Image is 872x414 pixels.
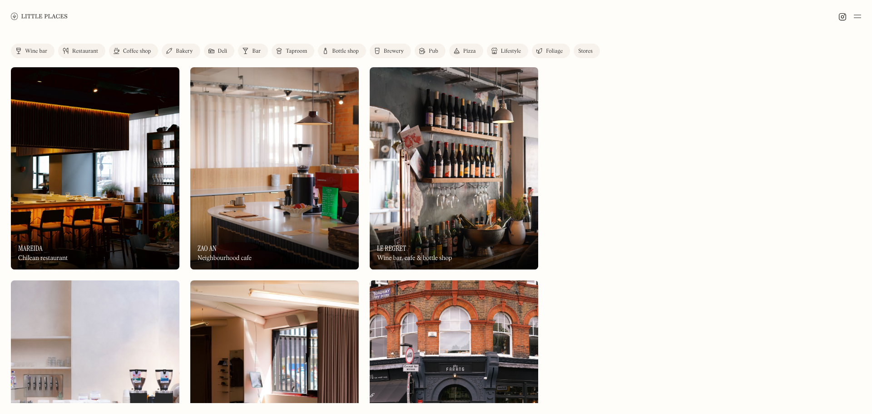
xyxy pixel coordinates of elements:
div: Wine bar, cafe & bottle shop [377,254,452,262]
h3: Le Regret [377,244,406,253]
div: Pub [429,49,438,54]
a: Pub [415,44,446,58]
a: Restaurant [58,44,105,58]
a: Coffee shop [109,44,158,58]
div: Brewery [384,49,404,54]
div: Bakery [176,49,193,54]
a: Bottle shop [318,44,366,58]
div: Foliage [546,49,563,54]
div: Taproom [286,49,307,54]
h3: Mareida [18,244,43,253]
div: Restaurant [72,49,98,54]
div: Lifestyle [501,49,521,54]
img: Zao An [190,67,359,269]
img: Le Regret [370,67,538,269]
div: Deli [218,49,228,54]
a: Pizza [449,44,483,58]
div: Neighbourhood cafe [198,254,252,262]
div: Chilean restaurant [18,254,68,262]
div: Wine bar [25,49,47,54]
img: Mareida [11,67,179,269]
h3: Zao An [198,244,217,253]
div: Bottle shop [332,49,359,54]
a: Lifestyle [487,44,528,58]
a: Stores [574,44,600,58]
a: MareidaMareidaMareidaChilean restaurant [11,67,179,269]
a: Le RegretLe RegretLe RegretWine bar, cafe & bottle shop [370,67,538,269]
div: Coffee shop [123,49,151,54]
a: Bakery [162,44,200,58]
a: Wine bar [11,44,54,58]
a: Deli [204,44,235,58]
a: Taproom [272,44,314,58]
a: Bar [238,44,268,58]
a: Zao AnZao AnZao AnNeighbourhood cafe [190,67,359,269]
a: Brewery [370,44,411,58]
div: Pizza [463,49,476,54]
div: Bar [252,49,261,54]
div: Stores [578,49,593,54]
a: Foliage [532,44,570,58]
